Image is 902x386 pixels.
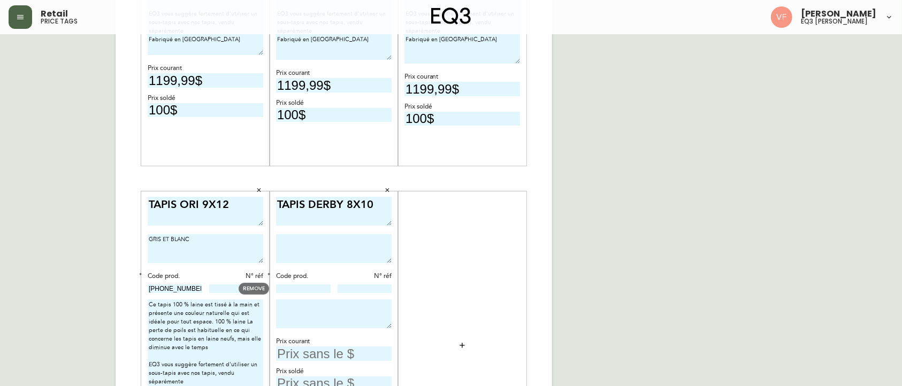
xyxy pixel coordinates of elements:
[276,367,392,376] div: Prix soldé
[41,10,68,18] span: Retail
[276,272,331,281] div: Code prod.
[148,103,263,118] input: Prix sans le $
[276,197,392,226] textarea: TAPIS DERBY 8X10
[801,10,876,18] span: [PERSON_NAME]
[801,18,868,25] h5: eq3 [PERSON_NAME]
[148,234,263,263] textarea: GRIS ET BLANC
[404,72,520,82] div: Prix courant
[209,272,264,281] div: N° réf
[276,98,392,108] div: Prix soldé
[148,64,263,73] div: Prix courant
[148,197,263,226] textarea: TAPIS ORI 9X12
[41,18,78,25] h5: price tags
[338,272,392,281] div: N° réf
[404,102,520,112] div: Prix soldé
[243,284,265,292] span: REMOVE
[276,68,392,78] div: Prix courant
[148,73,263,88] input: Prix sans le $
[148,272,202,281] div: Code prod.
[276,337,392,346] div: Prix courant
[771,6,792,28] img: 83954825a82370567d732cff99fea37d
[276,346,392,361] input: Prix sans le $
[431,7,471,25] img: logo
[148,94,263,103] div: Prix soldé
